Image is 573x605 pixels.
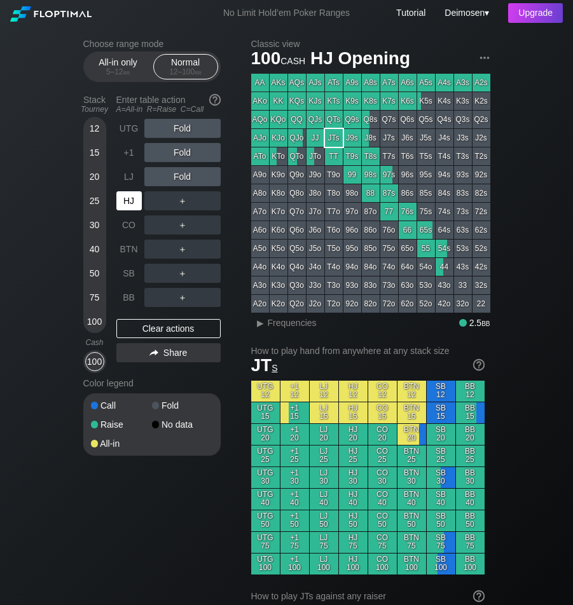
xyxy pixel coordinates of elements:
div: Clear actions [116,319,221,338]
div: J2s [473,129,490,147]
span: 100 [249,49,308,70]
div: J6o [307,221,324,239]
div: 99 [343,166,361,184]
div: ▾ [441,6,491,20]
div: 82o [362,295,380,313]
div: KJs [307,92,324,110]
img: help.32db89a4.svg [208,93,222,107]
div: 100 [85,352,104,371]
div: CO 12 [368,381,397,402]
div: HJ 40 [339,489,368,510]
div: Color legend [83,373,221,393]
div: T3o [325,276,343,294]
div: KTs [325,92,343,110]
div: K2s [473,92,490,110]
div: +1 15 [280,402,309,423]
div: 76s [399,203,417,221]
div: Stack [78,90,111,119]
div: QTo [288,147,306,165]
div: 2.5 [459,318,490,328]
div: LJ 40 [310,489,338,510]
div: All-in only [89,55,148,79]
div: J3s [454,129,472,147]
div: J8o [307,184,324,202]
div: 52o [417,295,435,313]
img: help.32db89a4.svg [472,589,486,603]
div: A6o [251,221,269,239]
div: 82s [473,184,490,202]
div: 83s [454,184,472,202]
div: 74s [436,203,453,221]
div: K9o [270,166,287,184]
div: BB 12 [456,381,485,402]
div: K3o [270,276,287,294]
div: CO 25 [368,445,397,466]
div: +1 [116,143,142,162]
div: SB 50 [427,510,455,531]
div: 98s [362,166,380,184]
span: Deimosen [445,8,485,18]
div: K8o [270,184,287,202]
div: UTG 30 [251,467,280,488]
div: 72s [473,203,490,221]
span: Frequencies [268,318,317,328]
div: Q7o [288,203,306,221]
div: Share [116,343,221,362]
div: Q4s [436,111,453,128]
div: A8o [251,184,269,202]
a: Tutorial [396,8,425,18]
div: Q8o [288,184,306,202]
div: 100 [85,312,104,331]
div: Q6s [399,111,417,128]
div: BTN 75 [397,532,426,553]
div: A9s [343,74,361,92]
div: 32o [454,295,472,313]
div: 92s [473,166,490,184]
div: JTs [325,129,343,147]
div: A3s [454,74,472,92]
div: 87s [380,184,398,202]
div: Q8s [362,111,380,128]
div: HJ 25 [339,445,368,466]
div: Cash [78,338,111,347]
div: A8s [362,74,380,92]
div: 30 [85,215,104,235]
div: J5s [417,129,435,147]
div: 53s [454,240,472,257]
div: LJ 25 [310,445,338,466]
div: CO 30 [368,467,397,488]
span: JT [251,355,278,375]
div: AQo [251,111,269,128]
div: 65s [417,221,435,239]
div: K7o [270,203,287,221]
div: SB 30 [427,467,455,488]
div: AJo [251,129,269,147]
div: BTN 15 [397,402,426,423]
div: A4s [436,74,453,92]
div: AJs [307,74,324,92]
div: 33 [454,276,472,294]
div: J9s [343,129,361,147]
div: K8s [362,92,380,110]
div: 5 – 12 [92,67,145,76]
div: 42o [436,295,453,313]
div: T8o [325,184,343,202]
div: 20 [85,167,104,186]
div: HJ 20 [339,424,368,445]
div: A6s [399,74,417,92]
div: 88 [362,184,380,202]
div: UTG 15 [251,402,280,423]
div: A7s [380,74,398,92]
div: T8s [362,147,380,165]
div: A=All-in R=Raise C=Call [116,105,221,114]
div: K4o [270,258,287,276]
div: SB 15 [427,402,455,423]
div: UTG 40 [251,489,280,510]
span: bb [481,318,490,328]
div: 12 [85,119,104,138]
div: T9s [343,147,361,165]
div: A5s [417,74,435,92]
div: No data [152,420,213,429]
div: KTo [270,147,287,165]
h2: How to play hand from anywhere at any stack size [251,346,485,356]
